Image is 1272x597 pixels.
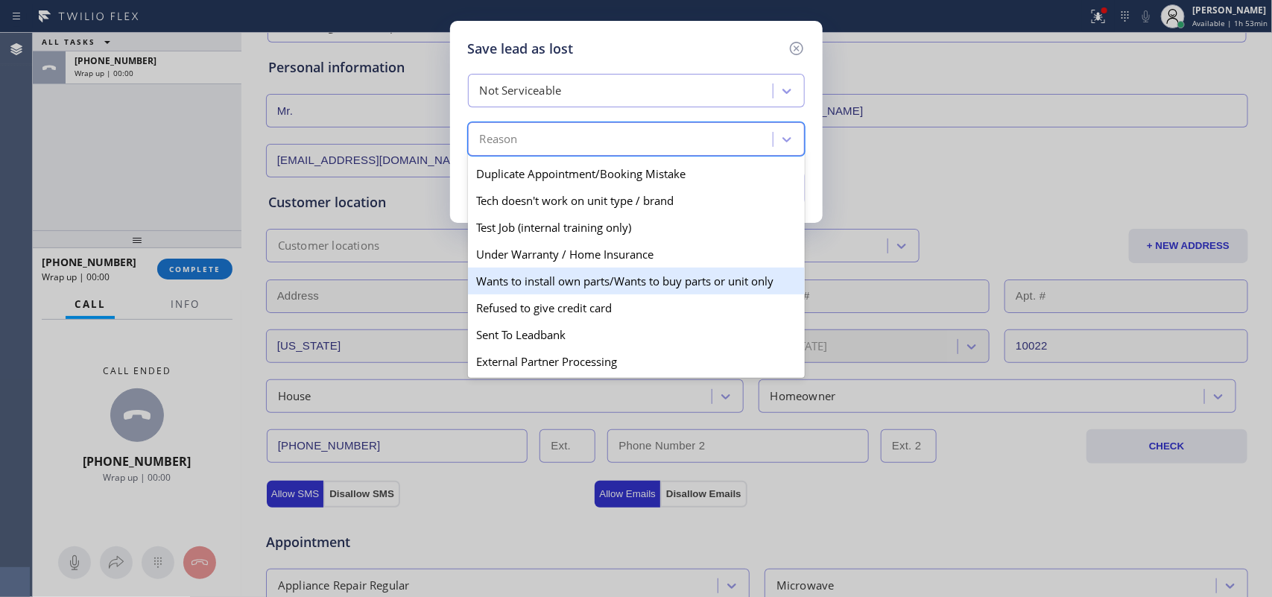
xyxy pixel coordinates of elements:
[468,268,805,294] div: Wants to install own parts/Wants to buy parts or unit only
[468,321,805,348] div: Sent To Leadbank
[468,214,805,241] div: Test Job (internal training only)
[468,294,805,321] div: Refused to give credit card
[468,187,805,214] div: Tech doesn't work on unit type / brand
[468,39,574,59] h5: Save lead as lost
[480,83,562,100] div: Not Serviceable
[468,348,805,375] div: External Partner Processing
[468,160,805,187] div: Duplicate Appointment/Booking Mistake
[468,241,805,268] div: Under Warranty / Home Insurance
[480,131,518,148] div: Reason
